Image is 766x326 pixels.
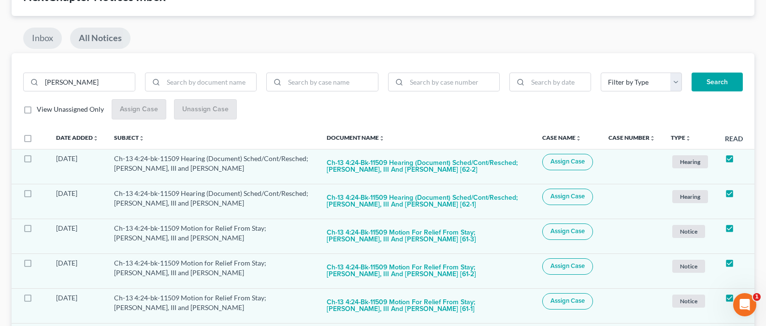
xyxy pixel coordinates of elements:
button: Search [692,73,743,92]
a: Notice [671,258,709,274]
button: Ch-13 4:24-bk-11509 Motion for Relief From Stay; [PERSON_NAME], III and [PERSON_NAME] [61-1] [327,293,527,319]
td: Ch-13 4:24-bk-11509 Motion for Relief From Stay; [PERSON_NAME], III and [PERSON_NAME] [106,288,319,323]
button: Ch-13 4:24-bk-11509 Hearing (Document) Sched/Cont/Resched; [PERSON_NAME], III and [PERSON_NAME] [... [327,154,527,180]
input: Search by case number [406,73,500,91]
td: [DATE] [48,149,106,184]
button: Assign Case [542,293,593,310]
i: unfold_more [93,135,99,141]
a: Subjectunfold_more [114,134,145,141]
td: [DATE] [48,253,106,288]
button: Assign Case [542,223,593,240]
span: Assign Case [550,158,585,165]
td: [DATE] [48,288,106,323]
a: Date Addedunfold_more [56,134,99,141]
i: unfold_more [139,135,145,141]
button: Assign Case [542,258,593,275]
button: Ch-13 4:24-bk-11509 Motion for Relief From Stay; [PERSON_NAME], III and [PERSON_NAME] [61-2] [327,258,527,284]
input: Search by case name [285,73,378,91]
i: unfold_more [650,135,655,141]
i: unfold_more [379,135,385,141]
button: Ch-13 4:24-bk-11509 Hearing (Document) Sched/Cont/Resched; [PERSON_NAME], III and [PERSON_NAME] [... [327,189,527,215]
td: Ch-13 4:24-bk-11509 Hearing (Document) Sched/Cont/Resched; [PERSON_NAME], III and [PERSON_NAME] [106,184,319,219]
input: Search by document name [163,73,257,91]
td: Ch-13 4:24-bk-11509 Motion for Relief From Stay; [PERSON_NAME], III and [PERSON_NAME] [106,253,319,288]
span: Assign Case [550,227,585,235]
td: [DATE] [48,219,106,253]
a: Document Nameunfold_more [327,134,385,141]
i: unfold_more [576,135,581,141]
a: Hearing [671,189,709,205]
a: Case Nameunfold_more [542,134,581,141]
span: View Unassigned Only [37,105,104,113]
span: Assign Case [550,193,585,200]
span: Assign Case [550,262,585,270]
td: [DATE] [48,184,106,219]
a: Typeunfold_more [671,134,691,141]
label: Read [725,133,743,144]
a: Notice [671,293,709,309]
i: unfold_more [685,135,691,141]
a: Hearing [671,154,709,170]
span: 1 [753,293,761,301]
input: Search by subject [42,73,135,91]
button: Ch-13 4:24-bk-11509 Motion for Relief From Stay; [PERSON_NAME], III and [PERSON_NAME] [61-3] [327,223,527,250]
a: Case Numberunfold_more [608,134,655,141]
td: Ch-13 4:24-bk-11509 Hearing (Document) Sched/Cont/Resched; [PERSON_NAME], III and [PERSON_NAME] [106,149,319,184]
a: Inbox [23,28,62,49]
iframe: Intercom live chat [733,293,756,316]
button: Assign Case [542,154,593,170]
span: Hearing [672,190,708,203]
span: Notice [672,225,705,238]
span: Notice [672,295,705,308]
span: Hearing [672,155,708,168]
input: Search by date [528,73,591,91]
span: Assign Case [550,297,585,305]
td: Ch-13 4:24-bk-11509 Motion for Relief From Stay; [PERSON_NAME], III and [PERSON_NAME] [106,219,319,253]
a: Notice [671,223,709,239]
a: All Notices [70,28,130,49]
button: Assign Case [542,189,593,205]
span: Notice [672,260,705,273]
